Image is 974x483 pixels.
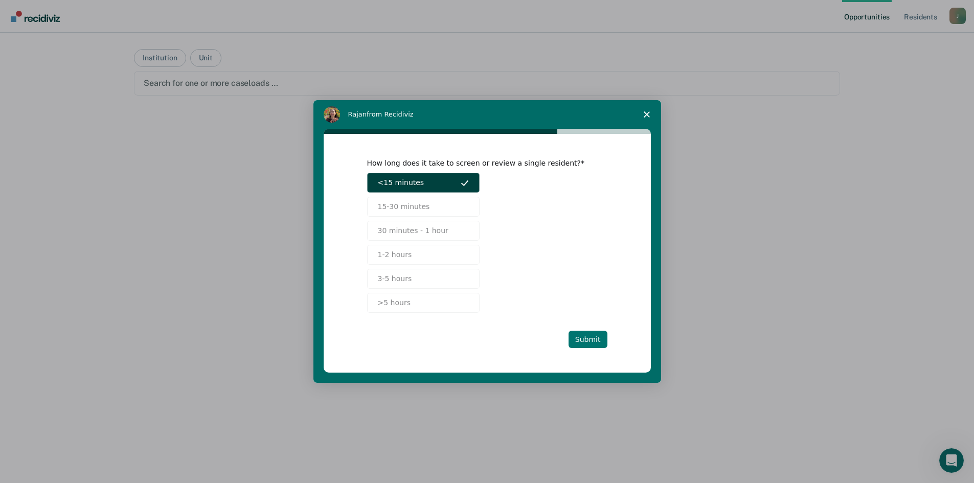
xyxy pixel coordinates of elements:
[632,100,661,129] span: Close survey
[378,177,424,188] span: <15 minutes
[367,221,480,241] button: 30 minutes - 1 hour
[378,297,411,308] span: >5 hours
[378,201,430,212] span: 15-30 minutes
[367,197,480,217] button: 15-30 minutes
[569,331,607,348] button: Submit
[324,106,340,123] img: Profile image for Rajan
[367,269,480,289] button: 3-5 hours
[367,158,592,168] div: How long does it take to screen or review a single resident?
[378,249,412,260] span: 1-2 hours
[378,225,448,236] span: 30 minutes - 1 hour
[367,293,480,313] button: >5 hours
[348,110,367,118] span: Rajan
[378,273,412,284] span: 3-5 hours
[367,173,480,193] button: <15 minutes
[367,245,480,265] button: 1-2 hours
[367,110,414,118] span: from Recidiviz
